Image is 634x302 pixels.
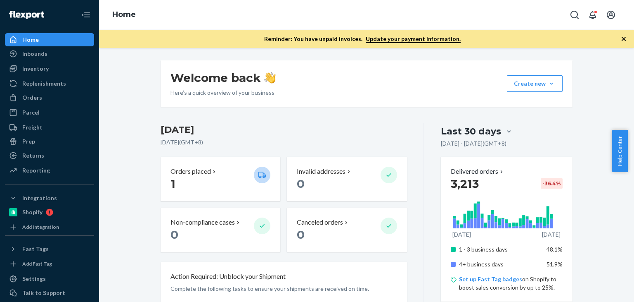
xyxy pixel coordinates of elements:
[22,275,46,283] div: Settings
[5,222,94,232] a: Add Integration
[5,259,94,269] a: Add Fast Tag
[5,77,94,90] a: Replenishments
[22,260,52,267] div: Add Fast Tag
[170,89,276,97] p: Here’s a quick overview of your business
[22,137,35,146] div: Prep
[22,79,66,88] div: Replenishments
[22,166,50,175] div: Reporting
[297,177,305,191] span: 0
[584,7,601,23] button: Open notifications
[22,289,65,297] div: Talk to Support
[5,272,94,285] a: Settings
[112,10,136,19] a: Home
[5,164,94,177] a: Reporting
[451,167,505,176] button: Delivered orders
[541,178,563,189] div: -36.4 %
[297,218,343,227] p: Canceled orders
[161,157,280,201] button: Orders placed 1
[5,47,94,60] a: Inbounds
[542,230,561,239] p: [DATE]
[22,208,43,216] div: Shopify
[287,208,407,252] button: Canceled orders 0
[459,275,563,292] p: on Shopify to boost sales conversion by up to 25%.
[5,135,94,148] a: Prep
[459,245,540,254] p: 1 - 3 business days
[5,206,94,219] a: Shopify
[459,260,540,268] p: 4+ business days
[5,149,94,162] a: Returns
[459,276,522,283] a: Set up Fast Tag badges
[170,167,211,176] p: Orders placed
[612,130,628,172] button: Help Center
[170,70,276,85] h1: Welcome back
[451,177,479,191] span: 3,213
[22,36,39,44] div: Home
[22,108,40,117] div: Parcel
[22,93,42,102] div: Orders
[507,75,563,92] button: Create new
[170,272,286,281] p: Action Required: Unblock your Shipment
[170,218,235,227] p: Non-compliance cases
[546,246,563,253] span: 48.1%
[603,7,619,23] button: Open account menu
[170,228,178,242] span: 0
[22,50,47,58] div: Inbounds
[452,230,471,239] p: [DATE]
[5,62,94,75] a: Inventory
[287,157,407,201] button: Invalid addresses 0
[264,35,461,43] p: Reminder: You have unpaid invoices.
[441,139,506,148] p: [DATE] - [DATE] ( GMT+8 )
[5,121,94,134] a: Freight
[566,7,583,23] button: Open Search Box
[5,91,94,104] a: Orders
[161,208,280,252] button: Non-compliance cases 0
[297,228,305,242] span: 0
[170,285,397,293] p: Complete the following tasks to ensure your shipments are received on time.
[22,194,57,202] div: Integrations
[5,242,94,256] button: Fast Tags
[161,123,407,137] h3: [DATE]
[22,65,49,73] div: Inventory
[441,125,501,138] div: Last 30 days
[22,123,43,132] div: Freight
[78,7,94,23] button: Close Navigation
[366,35,461,43] a: Update your payment information.
[5,33,94,46] a: Home
[22,223,59,230] div: Add Integration
[22,245,49,253] div: Fast Tags
[9,11,44,19] img: Flexport logo
[297,167,345,176] p: Invalid addresses
[106,3,142,27] ol: breadcrumbs
[161,138,407,146] p: [DATE] ( GMT+8 )
[546,261,563,268] span: 51.9%
[170,177,175,191] span: 1
[264,72,276,84] img: hand-wave emoji
[5,192,94,205] button: Integrations
[5,286,94,300] a: Talk to Support
[5,106,94,119] a: Parcel
[22,151,44,160] div: Returns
